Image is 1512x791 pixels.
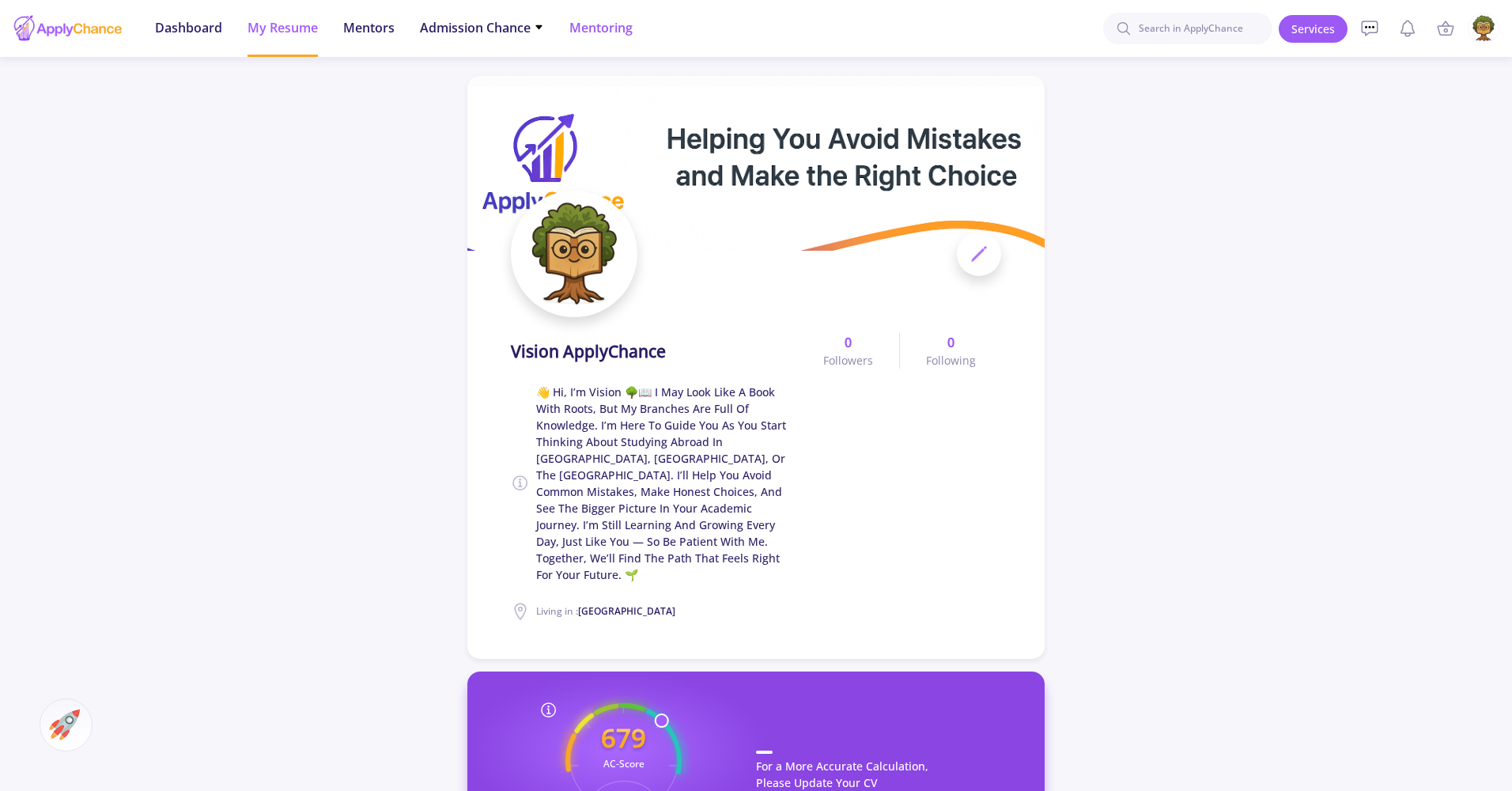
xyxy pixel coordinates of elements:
[343,18,395,37] span: Mentors
[536,604,675,618] span: Living in :
[511,339,666,365] span: Vision ApplyChance
[1103,13,1272,44] input: Search in ApplyChance
[569,18,633,37] span: Mentoring
[536,384,797,583] span: 👋 Hi, I’m Vision 🌳📖 I may look like a book with roots, but my branches are full of knowledge. I’m...
[1279,15,1348,43] a: Services
[578,604,675,618] span: [GEOGRAPHIC_DATA]
[601,719,646,755] text: 679
[845,333,852,352] b: 0
[823,352,873,369] span: Followers
[248,18,318,37] span: My Resume
[420,18,544,37] span: Admission Chance
[926,352,976,369] span: Following
[947,333,954,352] b: 0
[49,710,80,740] img: ac-market
[155,18,222,37] span: Dashboard
[603,756,644,770] text: AC-Score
